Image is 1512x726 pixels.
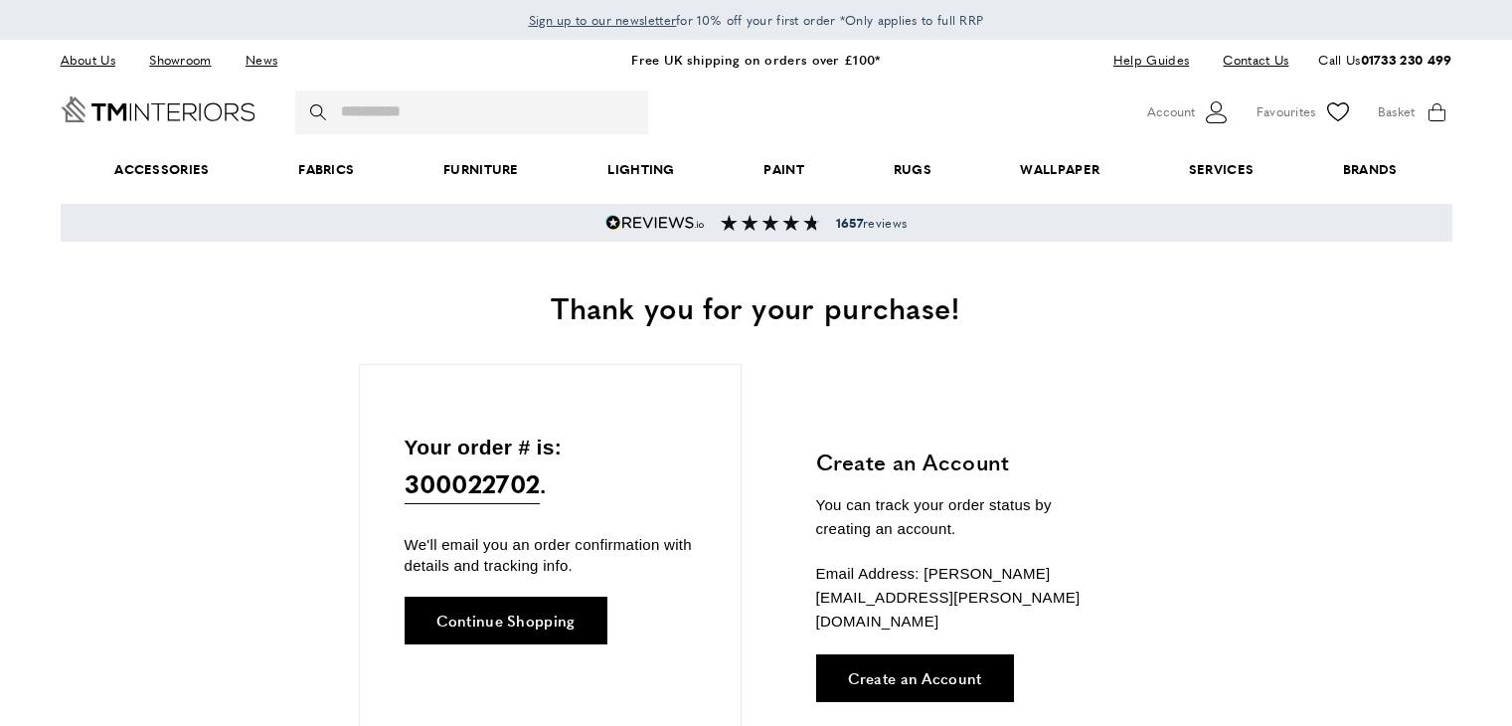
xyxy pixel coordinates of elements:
span: reviews [836,215,907,231]
span: Thank you for your purchase! [551,285,960,328]
strong: 1657 [836,214,863,232]
a: Continue Shopping [405,597,607,644]
span: for 10% off your first order *Only applies to full RRP [529,11,984,29]
a: Sign up to our newsletter [529,10,677,30]
a: Go to Home page [61,96,255,122]
button: Search [310,91,330,134]
a: Help Guides [1098,47,1204,74]
span: Sign up to our newsletter [529,11,677,29]
p: You can track your order status by creating an account. [816,493,1109,541]
p: Email Address: [PERSON_NAME][EMAIL_ADDRESS][PERSON_NAME][DOMAIN_NAME] [816,562,1109,634]
a: Services [1144,139,1298,200]
a: News [231,47,292,74]
a: 01733 230 499 [1361,50,1452,69]
span: Continue Shopping [436,613,576,628]
a: About Us [61,47,130,74]
a: Lighting [564,139,720,200]
a: Paint [720,139,849,200]
a: Free UK shipping on orders over £100* [631,50,880,69]
a: Brands [1298,139,1441,200]
h3: Create an Account [816,447,1109,477]
a: Showroom [134,47,226,74]
a: Rugs [849,139,976,200]
button: Customer Account [1147,97,1232,127]
img: Reviews.io 5 stars [605,215,705,231]
span: Accessories [70,139,253,200]
span: Account [1147,101,1195,122]
a: Wallpaper [976,139,1144,200]
span: 300022702 [405,463,541,504]
p: Call Us [1318,50,1451,71]
img: Reviews section [721,215,820,231]
a: Contact Us [1208,47,1288,74]
span: Favourites [1257,101,1316,122]
p: We'll email you an order confirmation with details and tracking info. [405,534,696,576]
a: Favourites [1257,97,1353,127]
p: Your order # is: . [405,431,696,505]
a: Furniture [399,139,563,200]
a: Create an Account [816,654,1014,702]
a: Fabrics [253,139,399,200]
span: Create an Account [848,670,982,685]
